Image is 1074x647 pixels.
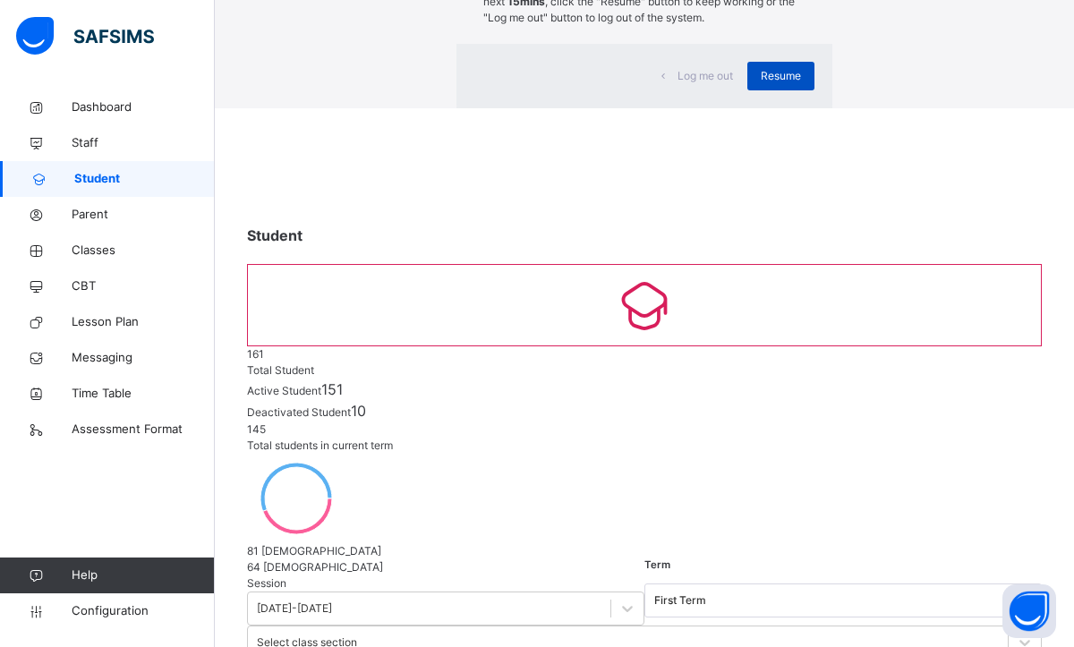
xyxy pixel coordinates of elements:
span: Resume [761,68,801,84]
span: Staff [72,134,215,152]
span: 64 [247,560,260,574]
div: Total Student [247,362,1042,379]
span: Parent [72,206,215,224]
span: 151 [321,380,343,398]
span: [DEMOGRAPHIC_DATA] [263,560,383,574]
span: CBT [72,277,215,295]
img: safsims [16,17,154,55]
span: Help [72,566,214,584]
span: 161 [247,347,264,361]
span: Total students in current term [247,438,393,452]
div: First Term [654,592,1009,609]
span: Classes [72,242,215,260]
span: 145 [247,422,266,436]
span: [DEMOGRAPHIC_DATA] [261,544,381,558]
span: 10 [351,402,366,420]
span: Dashboard [72,98,215,116]
span: Messaging [72,349,215,367]
div: [DATE]-[DATE] [257,600,332,617]
span: Lesson Plan [72,313,215,331]
span: Student [74,170,215,188]
button: Open asap [1002,584,1056,638]
span: Configuration [72,602,214,620]
span: Student [247,226,303,244]
span: Log me out [678,68,733,84]
span: 81 [247,544,259,558]
span: Active Student [247,384,321,397]
span: Assessment Format [72,421,215,438]
span: Time Table [72,385,215,403]
span: Deactivated Student [247,405,351,419]
span: Term [644,558,670,573]
span: Session [247,576,286,590]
